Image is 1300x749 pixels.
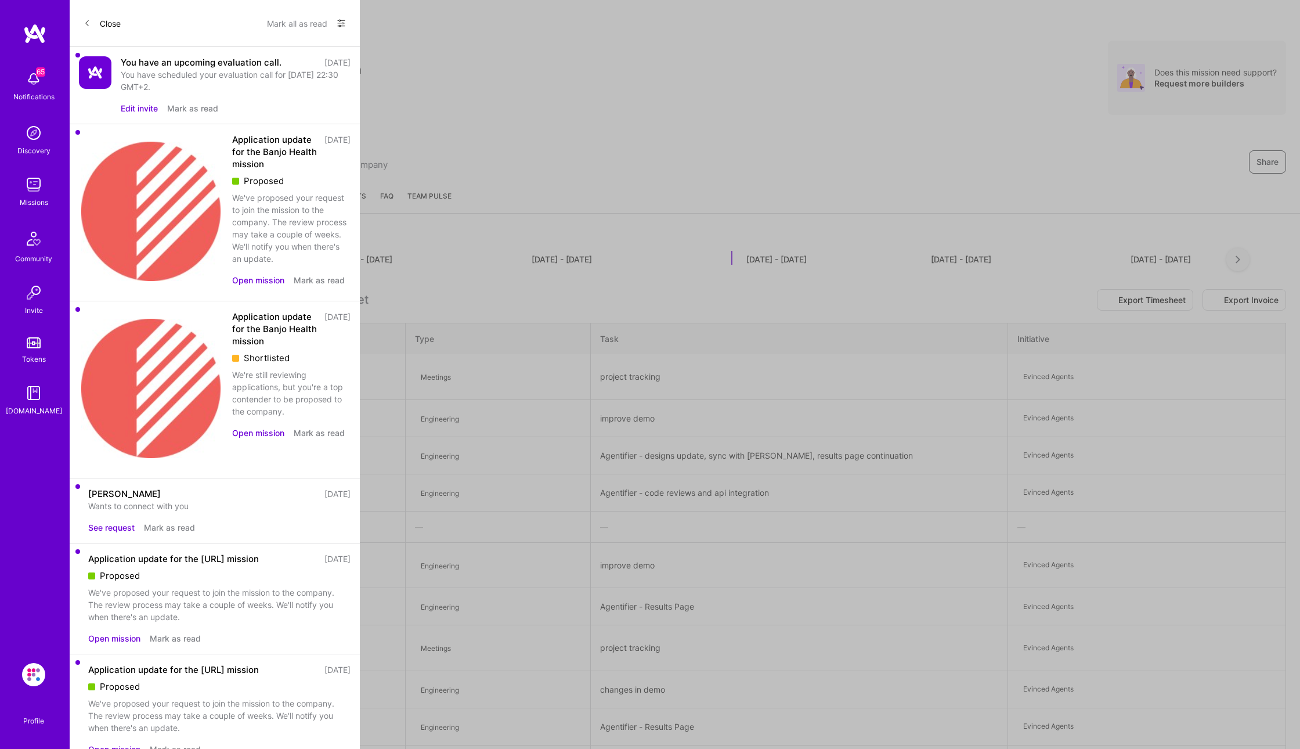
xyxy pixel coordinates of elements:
[22,281,45,304] img: Invite
[22,353,46,365] div: Tokens
[22,173,45,196] img: teamwork
[79,56,111,89] img: Company Logo
[22,381,45,405] img: guide book
[150,632,201,644] button: Mark as read
[79,134,223,291] img: Company Logo
[88,500,351,512] div: Wants to connect with you
[6,405,62,417] div: [DOMAIN_NAME]
[84,14,121,33] button: Close
[88,697,351,734] div: We've proposed your request to join the mission to the company. The review process may take a cou...
[88,521,135,534] button: See request
[167,102,218,114] button: Mark as read
[20,225,48,253] img: Community
[88,488,161,500] div: [PERSON_NAME]
[144,521,195,534] button: Mark as read
[121,56,281,69] div: You have an upcoming evaluation call.
[294,427,345,439] button: Mark as read
[88,664,259,676] div: Application update for the [URL] mission
[25,304,43,316] div: Invite
[232,175,351,187] div: Proposed
[324,488,351,500] div: [DATE]
[17,145,50,157] div: Discovery
[294,274,345,286] button: Mark as read
[232,352,351,364] div: Shortlisted
[22,67,45,91] img: bell
[22,121,45,145] img: discovery
[19,703,48,726] a: Profile
[36,67,45,77] span: 65
[88,553,259,565] div: Application update for the [URL] mission
[121,102,158,114] button: Edit invite
[88,586,351,623] div: We've proposed your request to join the mission to the company. The review process may take a cou...
[88,680,351,693] div: Proposed
[232,369,351,417] div: We're still reviewing applications, but you're a top contender to be proposed to the company.
[23,715,44,726] div: Profile
[232,192,351,265] div: We've proposed your request to join the mission to the company. The review process may take a cou...
[267,14,327,33] button: Mark all as read
[15,253,52,265] div: Community
[19,663,48,686] a: Evinced: AI-Agents Accessibility Solution
[27,337,41,348] img: tokens
[232,427,284,439] button: Open mission
[324,134,351,170] div: [DATE]
[13,91,55,103] div: Notifications
[88,570,351,582] div: Proposed
[23,23,46,44] img: logo
[22,663,45,686] img: Evinced: AI-Agents Accessibility Solution
[79,311,223,469] img: Company Logo
[20,196,48,208] div: Missions
[324,56,351,69] div: [DATE]
[121,69,351,93] div: You have scheduled your evaluation call for [DATE] 22:30 GMT+2.
[88,632,140,644] button: Open mission
[324,311,351,347] div: [DATE]
[232,311,317,347] div: Application update for the Banjo Health mission
[324,553,351,565] div: [DATE]
[324,664,351,676] div: [DATE]
[232,274,284,286] button: Open mission
[232,134,317,170] div: Application update for the Banjo Health mission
